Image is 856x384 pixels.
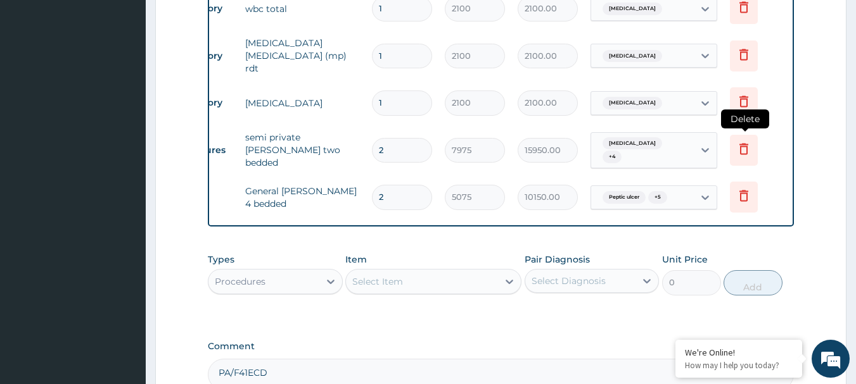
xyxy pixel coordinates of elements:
div: Select Diagnosis [532,275,606,287]
p: How may I help you today? [685,360,793,371]
label: Pair Diagnosis [525,253,590,266]
span: + 5 [648,191,667,204]
span: Delete [721,109,769,128]
label: Item [345,253,367,266]
div: Chat with us now [66,71,213,87]
label: Types [208,254,234,265]
span: [MEDICAL_DATA] [603,3,662,15]
div: Select Item [352,275,403,288]
td: [MEDICAL_DATA] [MEDICAL_DATA] (mp) rdt [239,30,366,81]
span: Peptic ulcer [603,191,646,204]
textarea: Type your message and hit 'Enter' [6,252,241,297]
label: Unit Price [662,253,708,266]
div: We're Online! [685,347,793,358]
td: General [PERSON_NAME] 4 bedded [239,178,366,216]
span: We're online! [73,113,175,240]
img: d_794563401_company_1708531726252_794563401 [23,63,51,95]
td: semi private [PERSON_NAME] two bedded [239,125,366,175]
button: Add [724,270,783,295]
div: Minimize live chat window [208,6,238,37]
span: [MEDICAL_DATA] [603,50,662,63]
td: [MEDICAL_DATA] [239,90,366,116]
label: Comment [208,341,795,352]
span: + 4 [603,151,622,163]
span: [MEDICAL_DATA] [603,97,662,109]
span: [MEDICAL_DATA] [603,137,662,150]
div: Procedures [215,275,265,288]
